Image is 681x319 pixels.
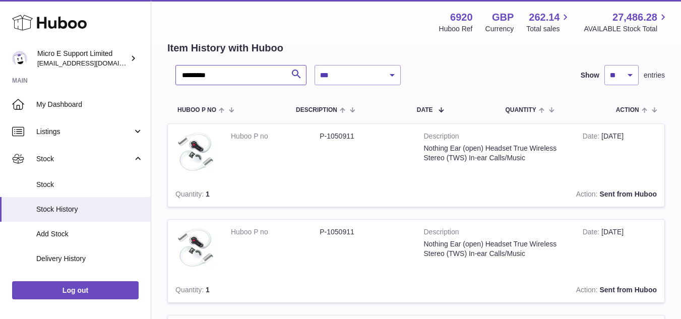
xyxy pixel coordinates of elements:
[450,11,473,24] strong: 6920
[417,107,433,113] span: Date
[529,11,560,24] span: 262.14
[439,24,473,34] div: Huboo Ref
[526,11,571,34] a: 262.14 Total sales
[175,190,206,201] strong: Quantity
[492,11,514,24] strong: GBP
[584,11,669,34] a: 27,486.28 AVAILABLE Stock Total
[36,154,133,164] span: Stock
[583,132,601,143] strong: Date
[424,227,568,239] strong: Description
[12,281,139,299] a: Log out
[485,24,514,34] div: Currency
[36,100,143,109] span: My Dashboard
[37,49,128,68] div: Micro E Support Limited
[36,205,143,214] span: Stock History
[612,11,657,24] span: 27,486.28
[581,71,599,80] label: Show
[526,24,571,34] span: Total sales
[599,286,657,294] strong: Sent from Huboo
[36,180,143,189] span: Stock
[575,220,664,278] td: [DATE]
[167,41,283,55] h2: Item History with Huboo
[616,107,639,113] span: Action
[584,24,669,34] span: AVAILABLE Stock Total
[505,107,536,113] span: Quantity
[177,107,216,113] span: Huboo P no
[576,190,600,201] strong: Action
[296,107,337,113] span: Description
[168,278,257,302] td: 1
[320,132,408,141] dd: P-1050911
[416,124,575,182] td: Nothing Ear (open) Headset True Wireless Stereo (TWS) In-ear Calls/Music
[175,286,206,296] strong: Quantity
[175,132,216,172] img: $_57.JPG
[231,227,320,237] dt: Huboo P no
[36,229,143,239] span: Add Stock
[36,279,143,288] span: ASN Uploads
[12,51,27,66] img: contact@micropcsupport.com
[575,124,664,182] td: [DATE]
[168,182,257,207] td: 1
[599,190,657,198] strong: Sent from Huboo
[231,132,320,141] dt: Huboo P no
[320,227,408,237] dd: P-1050911
[416,220,575,278] td: Nothing Ear (open) Headset True Wireless Stereo (TWS) In-ear Calls/Music
[36,127,133,137] span: Listings
[583,228,601,238] strong: Date
[424,132,568,144] strong: Description
[576,286,600,296] strong: Action
[36,254,143,264] span: Delivery History
[644,71,665,80] span: entries
[175,227,216,268] img: $_57.JPG
[37,59,148,67] span: [EMAIL_ADDRESS][DOMAIN_NAME]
